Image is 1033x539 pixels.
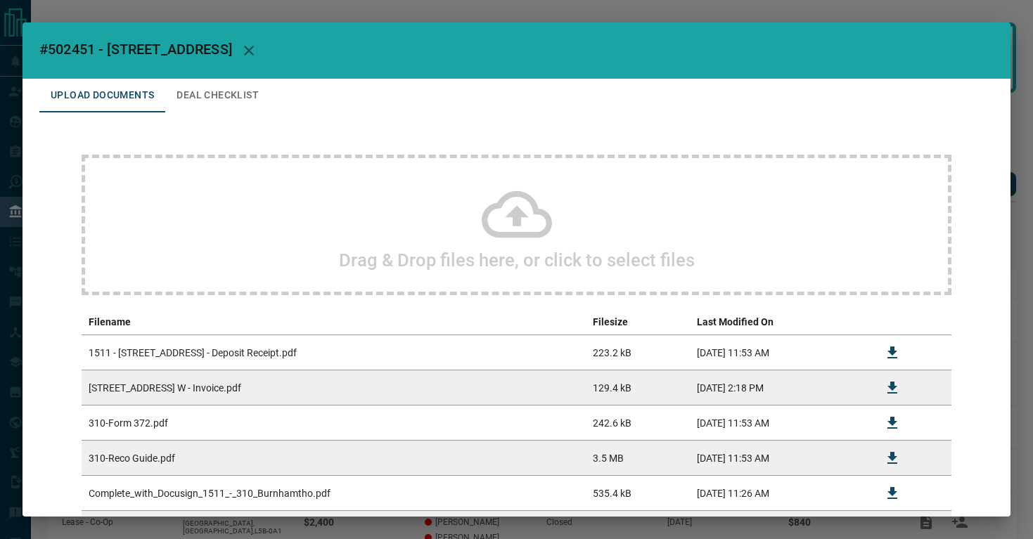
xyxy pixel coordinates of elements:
button: Download [875,406,909,440]
td: [DATE] 11:53 AM [690,405,868,441]
th: download action column [868,309,916,335]
th: Last Modified On [690,309,868,335]
td: [DATE] 11:26 AM [690,476,868,511]
th: Filename [82,309,586,335]
td: Complete_with_Docusign_1511_-_310_Burnhamtho.pdf [82,476,586,511]
th: delete file action column [916,309,951,335]
td: 223.2 kB [586,335,690,370]
button: Upload Documents [39,79,165,112]
td: [DATE] 2:18 PM [690,370,868,405]
h2: Drag & Drop files here, or click to select files [339,249,695,271]
td: 310-Form 372.pdf [82,405,586,441]
td: 310-Reco Guide.pdf [82,441,586,476]
span: #502451 - [STREET_ADDRESS] [39,41,232,58]
button: Deal Checklist [165,79,270,112]
td: [DATE] 11:53 AM [690,441,868,476]
button: Download [875,371,909,405]
td: 242.6 kB [586,405,690,441]
td: [DATE] 11:53 AM [690,335,868,370]
button: Download [875,476,909,510]
td: [STREET_ADDRESS] W - Invoice.pdf [82,370,586,405]
td: 1511 - [STREET_ADDRESS] - Deposit Receipt.pdf [82,335,586,370]
div: Drag & Drop files here, or click to select files [82,155,951,295]
td: 535.4 kB [586,476,690,511]
button: Download [875,336,909,370]
td: 3.5 MB [586,441,690,476]
th: Filesize [586,309,690,335]
button: Download [875,441,909,475]
td: 129.4 kB [586,370,690,405]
